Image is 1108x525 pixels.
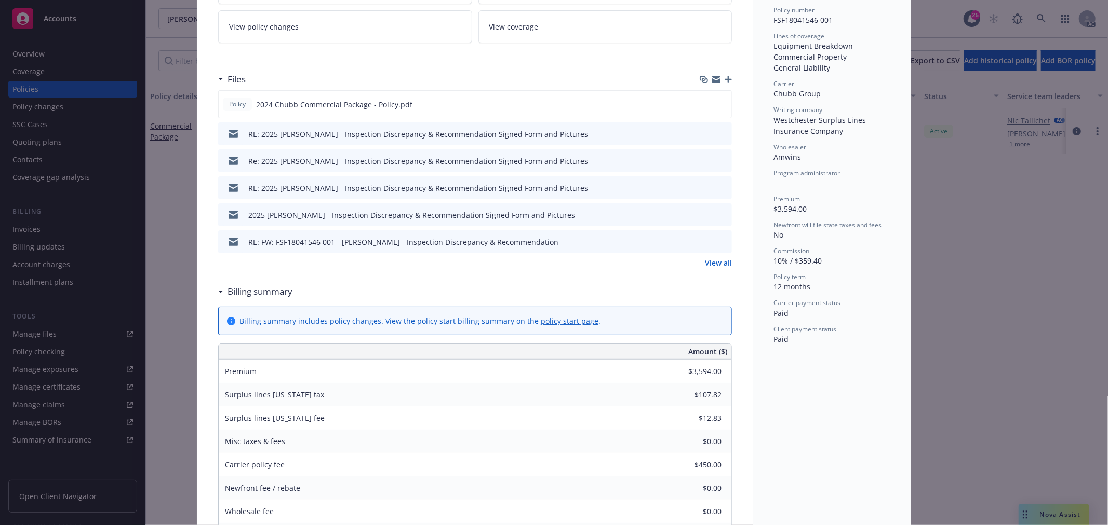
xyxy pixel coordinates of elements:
[718,129,728,140] button: preview file
[773,282,810,292] span: 12 months
[705,257,732,268] a: View all
[773,204,807,214] span: $3,594.00
[218,285,292,298] div: Billing summary
[773,298,840,307] span: Carrier payment status
[660,457,728,473] input: 0.00
[773,32,824,40] span: Lines of coverage
[702,156,710,167] button: download file
[718,183,728,194] button: preview file
[773,195,800,203] span: Premium
[701,99,710,110] button: download file
[660,480,728,496] input: 0.00
[688,346,727,357] span: Amount ($)
[718,237,728,247] button: preview file
[239,315,600,326] div: Billing summary includes policy changes. View the policy start billing summary on the .
[229,21,299,32] span: View policy changes
[773,79,794,88] span: Carrier
[773,40,890,51] div: Equipment Breakdown
[660,434,728,449] input: 0.00
[228,285,292,298] h3: Billing summary
[660,364,728,379] input: 0.00
[773,115,868,136] span: Westchester Surplus Lines Insurance Company
[773,230,783,240] span: No
[718,156,728,167] button: preview file
[248,237,558,247] div: RE: FW: FSF18041546 001 - [PERSON_NAME] - Inspection Discrepancy & Recommendation
[660,504,728,519] input: 0.00
[227,100,248,109] span: Policy
[702,237,710,247] button: download file
[660,387,728,403] input: 0.00
[773,152,801,162] span: Amwins
[773,256,822,266] span: 10% / $359.40
[702,183,710,194] button: download file
[225,413,325,423] span: Surplus lines [US_STATE] fee
[773,6,815,15] span: Policy number
[773,15,833,25] span: FSF18041546 001
[773,272,806,281] span: Policy term
[773,51,890,62] div: Commercial Property
[225,506,274,516] span: Wholesale fee
[773,220,882,229] span: Newfront will file state taxes and fees
[248,183,588,194] div: RE: 2025 [PERSON_NAME] - Inspection Discrepancy & Recommendation Signed Form and Pictures
[225,390,324,399] span: Surplus lines [US_STATE] tax
[218,73,246,86] div: Files
[773,89,821,99] span: Chubb Group
[218,10,472,43] a: View policy changes
[773,308,789,318] span: Paid
[225,460,285,469] span: Carrier policy fee
[489,21,539,32] span: View coverage
[718,210,728,220] button: preview file
[660,410,728,426] input: 0.00
[773,169,840,177] span: Program administrator
[773,246,809,255] span: Commission
[773,143,806,151] span: Wholesaler
[773,334,789,344] span: Paid
[718,99,727,110] button: preview file
[256,99,412,110] span: 2024 Chubb Commercial Package - Policy.pdf
[228,73,246,86] h3: Files
[773,105,822,114] span: Writing company
[248,156,588,167] div: Re: 2025 [PERSON_NAME] - Inspection Discrepancy & Recommendation Signed Form and Pictures
[225,366,257,376] span: Premium
[702,210,710,220] button: download file
[225,436,285,446] span: Misc taxes & fees
[773,62,890,73] div: General Liability
[478,10,732,43] a: View coverage
[225,483,300,493] span: Newfront fee / rebate
[248,129,588,140] div: RE: 2025 [PERSON_NAME] - Inspection Discrepancy & Recommendation Signed Form and Pictures
[773,325,836,334] span: Client payment status
[541,316,598,326] a: policy start page
[248,210,575,220] div: 2025 [PERSON_NAME] - Inspection Discrepancy & Recommendation Signed Form and Pictures
[702,129,710,140] button: download file
[773,178,776,188] span: -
